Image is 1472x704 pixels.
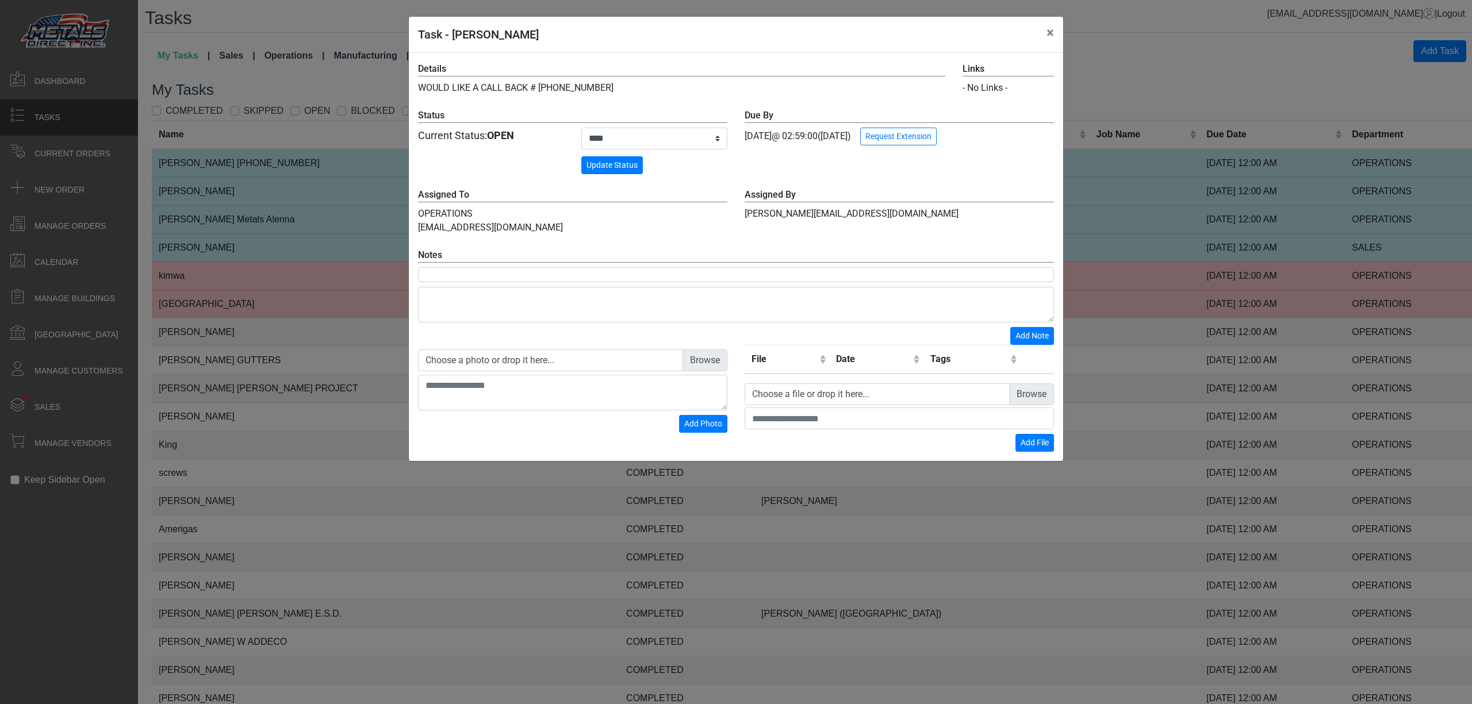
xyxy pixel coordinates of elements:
[1021,345,1054,374] th: Remove
[752,352,816,366] div: File
[1010,327,1054,345] button: Add Note
[581,156,643,174] button: Update Status
[736,188,1063,234] div: [PERSON_NAME][EMAIL_ADDRESS][DOMAIN_NAME]
[745,109,1054,123] label: Due By
[963,62,1054,76] label: Links
[772,130,818,141] span: @ 02:59:00
[1037,17,1063,49] button: Close
[1021,438,1049,447] span: Add File
[1015,434,1054,452] button: Add File
[963,81,1054,95] div: - No Links -
[865,132,931,141] span: Request Extension
[487,129,514,141] strong: OPEN
[418,128,564,143] div: Current Status:
[745,109,1054,145] div: [DATE] ([DATE])
[418,62,945,76] label: Details
[745,188,1054,202] label: Assigned By
[586,160,638,170] span: Update Status
[409,62,954,95] div: WOULD LIKE A CALL BACK # [PHONE_NUMBER]
[1015,331,1049,340] span: Add Note
[418,188,727,202] label: Assigned To
[418,248,1054,263] label: Notes
[684,419,722,428] span: Add Photo
[418,26,539,43] h5: Task - [PERSON_NAME]
[836,352,911,366] div: Date
[930,352,1007,366] div: Tags
[409,188,736,234] div: OPERATIONS [EMAIL_ADDRESS][DOMAIN_NAME]
[679,415,727,433] button: Add Photo
[418,109,727,123] label: Status
[860,128,937,145] button: Request Extension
